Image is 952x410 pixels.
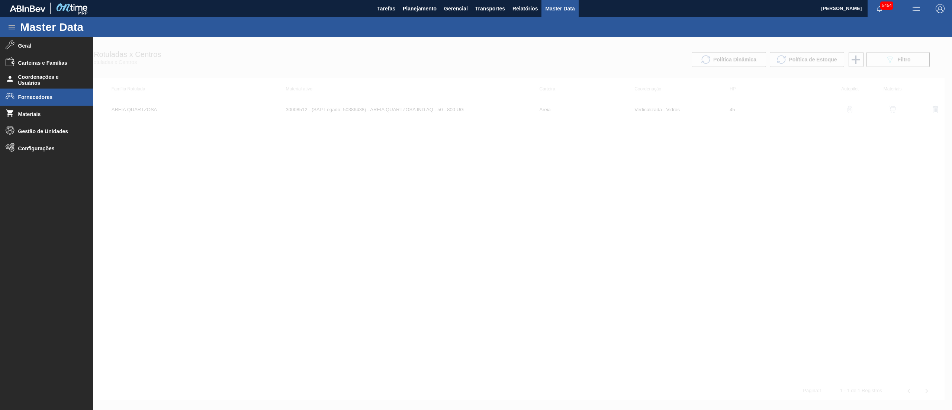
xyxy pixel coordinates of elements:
span: Materiais [18,111,80,117]
span: Planejamento [403,4,437,13]
img: Logout [936,4,945,13]
span: Carteiras e Famílias [18,60,80,66]
span: 5454 [880,1,893,10]
span: Gestão de Unidades [18,128,80,134]
span: Transportes [475,4,505,13]
img: TNhmsLtSVTkK8tSr43FrP2fwEKptu5GPRR3wAAAABJRU5ErkJggg== [10,5,45,12]
span: Gerencial [444,4,468,13]
span: Master Data [545,4,575,13]
span: Coordenações e Usuários [18,74,80,86]
span: Configurações [18,145,80,151]
span: Fornecedores [18,94,80,100]
span: Relatórios [512,4,538,13]
button: Notificações [868,3,891,14]
img: userActions [912,4,921,13]
span: Tarefas [377,4,395,13]
span: Geral [18,43,80,49]
h1: Master Data [20,23,152,31]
